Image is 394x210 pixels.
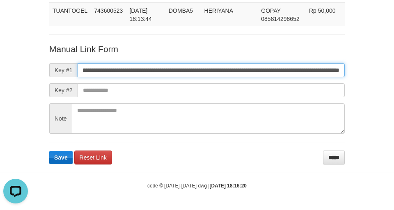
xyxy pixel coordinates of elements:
td: 743600523 [91,3,126,26]
td: TUANTOGEL [49,3,91,26]
button: Save [49,151,73,164]
span: Save [54,154,68,161]
span: Reset Link [80,154,107,161]
span: GOPAY [261,7,280,14]
span: Copy 085814298652 to clipboard [261,16,299,22]
span: Rp 50,000 [309,7,336,14]
span: [DATE] 18:13:44 [129,7,152,22]
strong: [DATE] 18:16:20 [210,183,247,189]
p: Manual Link Form [49,43,345,55]
span: Key #2 [49,83,78,97]
span: Note [49,103,72,134]
small: code © [DATE]-[DATE] dwg | [147,183,247,189]
button: Open LiveChat chat widget [3,3,28,28]
span: DOMBA5 [169,7,193,14]
span: HERIYANA [204,7,234,14]
a: Reset Link [74,151,112,164]
span: Key #1 [49,63,78,77]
